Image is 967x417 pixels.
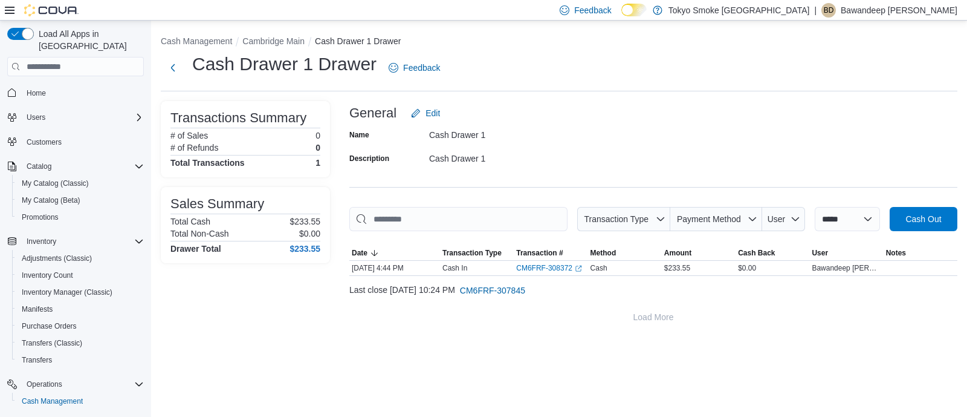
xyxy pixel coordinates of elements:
span: Notes [886,248,906,258]
button: Inventory Count [12,267,149,284]
button: Inventory [22,234,61,249]
span: Cash Management [22,396,83,406]
p: Tokyo Smoke [GEOGRAPHIC_DATA] [668,3,810,18]
input: This is a search bar. As you type, the results lower in the page will automatically filter. [349,207,568,231]
span: Purchase Orders [22,321,77,331]
h3: Transactions Summary [170,111,306,125]
span: Customers [27,137,62,147]
a: Customers [22,135,66,149]
div: Bawandeep Dhesi [821,3,836,18]
span: Customers [22,134,144,149]
button: Method [588,246,662,260]
img: Cova [24,4,79,16]
span: Transfers (Classic) [22,338,82,348]
button: Cash Drawer 1 Drawer [315,36,401,46]
span: Cash [590,263,607,273]
button: Cash Back [736,246,809,260]
span: Bawandeep [PERSON_NAME] [812,263,881,273]
a: Transfers (Classic) [17,336,87,350]
p: 0 [315,131,320,140]
button: Home [2,84,149,101]
h3: Sales Summary [170,197,264,211]
span: Transfers (Classic) [17,336,144,350]
h6: Total Cash [170,217,210,226]
button: Purchase Orders [12,318,149,335]
div: $0.00 [736,261,809,275]
h6: # of Refunds [170,143,218,153]
button: Transaction Type [440,246,514,260]
span: Transfers [22,355,52,365]
a: Manifests [17,302,57,317]
button: My Catalog (Classic) [12,175,149,192]
span: Transaction Type [442,248,502,258]
span: Home [22,85,144,100]
button: User [762,207,805,231]
button: Transfers (Classic) [12,335,149,352]
button: Cash Management [161,36,232,46]
a: Transfers [17,353,57,367]
span: Promotions [17,210,144,225]
p: 0 [315,143,320,153]
button: Transaction Type [577,207,670,231]
p: $0.00 [299,229,320,238]
span: Method [590,248,616,258]
button: Users [2,109,149,126]
span: Operations [27,379,62,389]
span: My Catalog (Classic) [22,179,89,188]
button: Customers [2,133,149,151]
span: Inventory [27,237,56,246]
span: Amount [664,248,691,258]
label: Name [349,130,369,140]
span: My Catalog (Beta) [17,193,144,208]
h4: Drawer Total [170,244,221,254]
button: Catalog [2,158,149,175]
span: Cash Out [905,213,941,225]
span: Manifests [17,302,144,317]
span: Transaction # [516,248,563,258]
span: Adjustments (Classic) [17,251,144,266]
nav: An example of EuiBreadcrumbs [161,35,957,50]
a: Promotions [17,210,63,225]
span: Operations [22,377,144,392]
a: CM6FRF-308372External link [516,263,582,273]
span: Load All Apps in [GEOGRAPHIC_DATA] [34,28,144,52]
input: Dark Mode [621,4,647,16]
button: Cash Out [890,207,957,231]
span: Inventory Manager (Classic) [22,287,112,297]
span: Inventory [22,234,144,249]
span: Users [22,110,144,125]
a: Adjustments (Classic) [17,251,97,266]
span: My Catalog (Classic) [17,176,144,191]
span: My Catalog (Beta) [22,195,80,205]
span: Load More [633,311,674,323]
button: Amount [662,246,736,260]
h4: 1 [315,158,320,168]
span: Cash Back [738,248,775,258]
button: Cambridge Main [242,36,305,46]
span: $233.55 [664,263,690,273]
span: CM6FRF-307845 [460,284,525,297]
h3: General [349,106,396,120]
button: Edit [406,101,445,125]
span: Inventory Manager (Classic) [17,285,144,300]
span: Feedback [403,62,440,74]
span: Inventory Count [17,268,144,283]
button: Load More [349,305,957,329]
button: My Catalog (Beta) [12,192,149,209]
h4: Total Transactions [170,158,245,168]
span: Users [27,113,45,122]
button: Inventory [2,233,149,250]
span: Purchase Orders [17,319,144,333]
h6: # of Sales [170,131,208,140]
span: Catalog [22,159,144,174]
span: User [812,248,828,258]
a: Feedback [384,56,445,80]
h4: $233.55 [289,244,320,254]
span: Home [27,88,46,98]
div: Last close [DATE] 10:24 PM [349,278,957,303]
button: Operations [2,376,149,393]
button: Cash Management [12,393,149,410]
span: Transaction Type [584,214,648,224]
span: Inventory Count [22,271,73,280]
button: Payment Method [670,207,762,231]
